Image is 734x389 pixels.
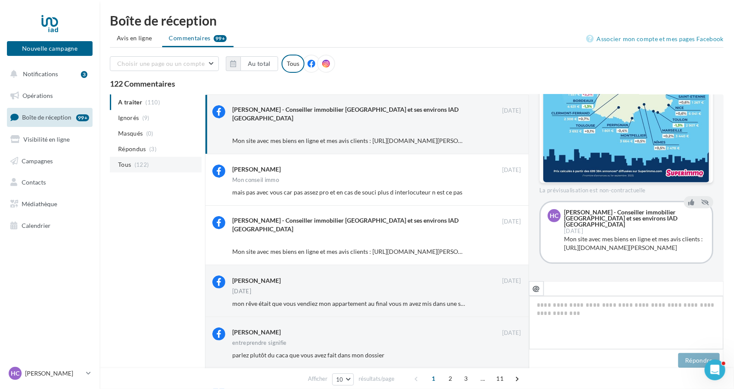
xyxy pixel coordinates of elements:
[149,146,157,152] span: (3)
[359,375,394,383] span: résultats/page
[110,56,219,71] button: Choisir une page ou un compte
[25,369,83,378] p: [PERSON_NAME]
[99,50,106,57] img: tab_keywords_by_traffic_grey.svg
[459,372,473,386] span: 3
[22,200,57,207] span: Médiathèque
[118,160,131,169] span: Tous
[5,130,94,149] a: Visibilité en ligne
[146,130,154,137] span: (0)
[5,195,94,213] a: Médiathèque
[117,60,205,67] span: Choisir une page ou un compte
[232,188,462,196] span: mais pas avec vous car pas assez pro et en cas de souci plus d interlocuteur n est ce pas
[117,34,152,42] span: Avis en ligne
[443,372,457,386] span: 2
[45,51,67,57] div: Domaine
[23,70,58,78] span: Notifications
[7,41,93,56] button: Nouvelle campagne
[533,284,540,292] i: @
[502,107,521,115] span: [DATE]
[336,376,343,383] span: 10
[232,177,279,183] div: Mon conseil immo
[476,372,490,386] span: ...
[529,281,544,296] button: @
[502,166,521,174] span: [DATE]
[118,129,143,138] span: Masqués
[678,353,720,368] button: Répondre
[232,328,281,337] div: [PERSON_NAME]
[587,34,724,44] a: Associer mon compte et mes pages Facebook
[36,50,43,57] img: tab_domain_overview_orange.svg
[24,14,42,21] div: v 4.0.25
[22,157,53,164] span: Campagnes
[232,137,485,144] span: Mon site avec mes biens en ligne et mes avis clients : [URL][DOMAIN_NAME][PERSON_NAME]
[232,105,499,123] div: [PERSON_NAME] - Conseiller immobilier [GEOGRAPHIC_DATA] et ses environs IAD [GEOGRAPHIC_DATA]
[539,183,713,194] div: La prévisualisation est non-contractuelle
[109,51,131,57] div: Mots-clés
[5,108,94,126] a: Boîte de réception99+
[232,248,485,255] span: Mon site avec mes biens en ligne et mes avis clients : [URL][DOMAIN_NAME][PERSON_NAME]
[22,113,71,121] span: Boîte de réception
[232,216,499,233] div: [PERSON_NAME] - Conseiller immobilier [GEOGRAPHIC_DATA] et ses environs IAD [GEOGRAPHIC_DATA]
[110,14,724,27] div: Boîte de réception
[11,369,19,378] span: HC
[5,173,94,191] a: Contacts
[240,56,278,71] button: Au total
[22,92,53,99] span: Opérations
[5,152,94,170] a: Campagnes
[226,56,278,71] button: Au total
[232,300,679,307] span: mon rêve était que vous vendiez mon appartement au final vous m avez mis dans une situation finan...
[282,55,304,73] div: Tous
[550,211,558,220] span: HC
[7,365,93,382] a: HC [PERSON_NAME]
[142,114,150,121] span: (9)
[232,289,251,294] div: [DATE]
[705,360,725,380] iframe: Intercom live chat
[564,209,703,227] div: [PERSON_NAME] - Conseiller immobilier [GEOGRAPHIC_DATA] et ses environs IAD [GEOGRAPHIC_DATA]
[232,276,281,285] div: [PERSON_NAME]
[118,113,139,122] span: Ignorés
[332,373,354,386] button: 10
[5,217,94,235] a: Calendrier
[5,87,94,105] a: Opérations
[5,65,91,83] button: Notifications 3
[502,218,521,226] span: [DATE]
[502,329,521,337] span: [DATE]
[232,340,287,346] div: entreprendre signifie
[22,178,46,186] span: Contacts
[14,23,21,29] img: website_grey.svg
[23,136,70,143] span: Visibilité en ligne
[493,372,507,386] span: 11
[426,372,440,386] span: 1
[76,114,89,121] div: 99+
[81,71,87,78] div: 3
[232,165,281,174] div: [PERSON_NAME]
[14,14,21,21] img: logo_orange.svg
[135,161,149,168] span: (122)
[22,23,98,29] div: Domaine: [DOMAIN_NAME]
[118,145,146,153] span: Répondus
[232,351,385,359] span: parlez plutôt du caca que vous avez fait dans mon dossier
[502,277,521,285] span: [DATE]
[308,375,327,383] span: Afficher
[564,228,583,234] span: [DATE]
[22,222,51,229] span: Calendrier
[110,80,724,88] div: 122 Commentaires
[564,235,705,252] div: Mon site avec mes biens en ligne et mes avis clients : [URL][DOMAIN_NAME][PERSON_NAME]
